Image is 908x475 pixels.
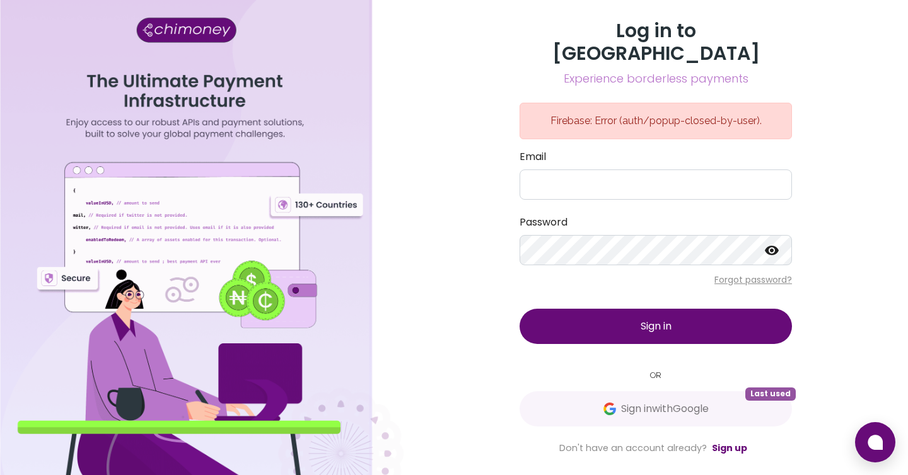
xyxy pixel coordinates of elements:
p: Forgot password? [520,273,792,286]
span: Don't have an account already? [559,442,707,454]
small: OR [520,369,792,381]
button: Sign in [520,309,792,344]
div: Firebase: Error (auth/popup-closed-by-user). [520,103,792,139]
span: Sign in [641,319,672,333]
span: Last used [745,387,796,400]
a: Sign up [712,442,747,454]
span: Experience borderless payments [520,70,792,88]
h3: Log in to [GEOGRAPHIC_DATA] [520,20,792,65]
button: GoogleSign inwithGoogleLast used [520,391,792,426]
button: Open chat window [855,422,895,462]
span: Sign in with Google [621,401,709,416]
label: Password [520,215,792,230]
label: Email [520,149,792,164]
img: Google [603,403,616,415]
